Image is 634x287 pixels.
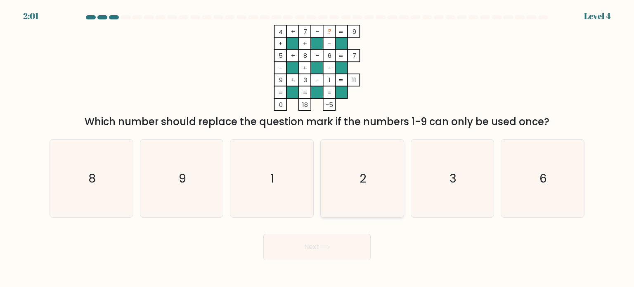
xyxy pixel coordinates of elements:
[316,51,319,60] tspan: -
[279,39,283,47] tspan: +
[329,76,331,84] tspan: 1
[291,51,295,60] tspan: +
[339,51,343,60] tspan: =
[291,27,295,36] tspan: +
[303,27,307,36] tspan: 7
[303,88,308,97] tspan: =
[328,51,331,60] tspan: 6
[339,27,343,36] tspan: =
[303,64,307,72] tspan: +
[279,100,283,109] tspan: 0
[316,76,319,84] tspan: -
[339,76,343,84] tspan: =
[279,88,283,97] tspan: =
[316,27,319,36] tspan: -
[179,170,186,186] text: 9
[449,170,457,186] text: 3
[352,76,356,84] tspan: 11
[279,64,282,72] tspan: -
[328,64,331,72] tspan: -
[88,170,96,186] text: 8
[584,10,611,22] div: Level 4
[303,39,307,47] tspan: +
[54,114,580,129] div: Which number should replace the question mark if the numbers 1-9 can only be used once?
[303,76,307,84] tspan: 3
[328,27,331,36] tspan: ?
[328,39,331,47] tspan: -
[303,51,307,60] tspan: 8
[352,27,356,36] tspan: 9
[327,88,332,97] tspan: =
[271,170,274,186] text: 1
[352,51,356,60] tspan: 7
[360,170,366,186] text: 2
[279,27,283,36] tspan: 4
[279,51,283,60] tspan: 5
[23,10,39,22] div: 2:01
[279,76,283,84] tspan: 9
[263,234,371,260] button: Next
[291,76,295,84] tspan: +
[539,170,547,186] text: 6
[326,100,333,109] tspan: -5
[302,100,308,109] tspan: 18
